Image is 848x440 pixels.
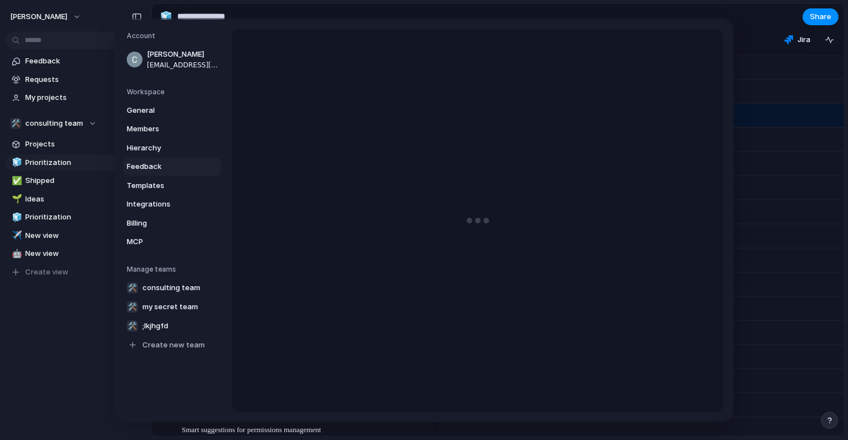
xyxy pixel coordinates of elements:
[123,158,221,176] a: Feedback
[142,301,198,312] span: my secret team
[123,139,221,157] a: Hierarchy
[127,104,199,116] span: General
[127,301,138,312] div: 🛠️
[127,320,138,331] div: 🛠️
[142,282,200,293] span: consulting team
[123,278,221,296] a: 🛠️consulting team
[127,123,199,135] span: Members
[127,31,221,41] h5: Account
[142,320,168,331] span: ;lkjhgfd
[123,317,221,334] a: 🛠️;lkjhgfd
[127,86,221,97] h5: Workspace
[142,339,205,350] span: Create new team
[127,199,199,210] span: Integrations
[123,214,221,232] a: Billing
[123,45,221,74] a: [PERSON_NAME][EMAIL_ADDRESS][DOMAIN_NAME]
[123,233,221,251] a: MCP
[123,120,221,138] a: Members
[127,236,199,247] span: MCP
[147,49,219,60] span: [PERSON_NAME]
[123,176,221,194] a: Templates
[147,59,219,70] span: [EMAIL_ADDRESS][DOMAIN_NAME]
[123,101,221,119] a: General
[123,195,221,213] a: Integrations
[127,161,199,172] span: Feedback
[127,264,221,274] h5: Manage teams
[123,297,221,315] a: 🛠️my secret team
[123,336,221,354] a: Create new team
[127,180,199,191] span: Templates
[127,217,199,228] span: Billing
[127,142,199,153] span: Hierarchy
[127,282,138,293] div: 🛠️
